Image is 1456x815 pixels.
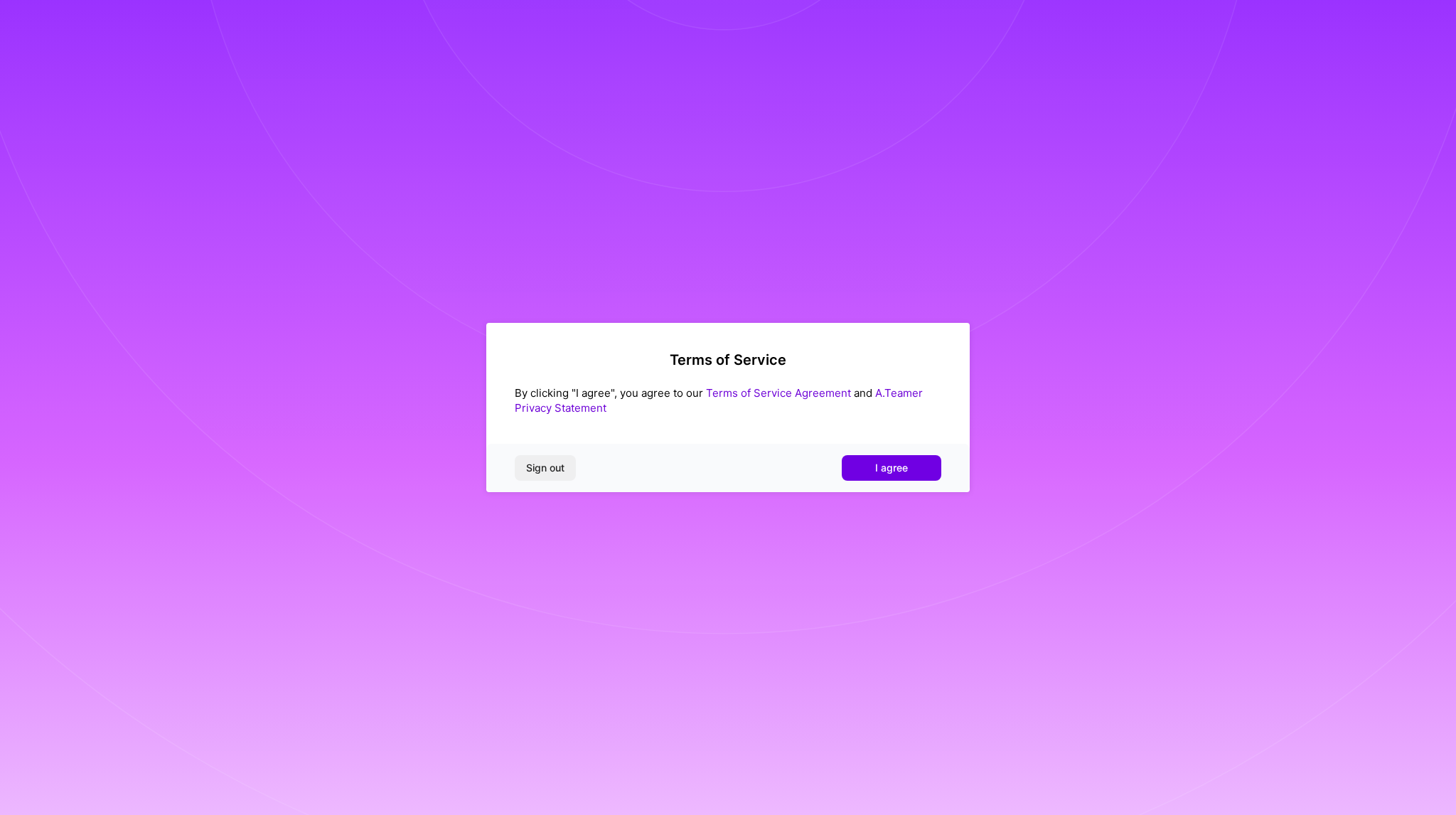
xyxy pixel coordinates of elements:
[706,386,851,400] a: Terms of Service Agreement
[515,385,941,415] div: By clicking "I agree", you agree to our and
[875,461,908,475] span: I agree
[842,455,941,481] button: I agree
[515,351,941,368] h2: Terms of Service
[515,455,576,481] button: Sign out
[526,461,564,475] span: Sign out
